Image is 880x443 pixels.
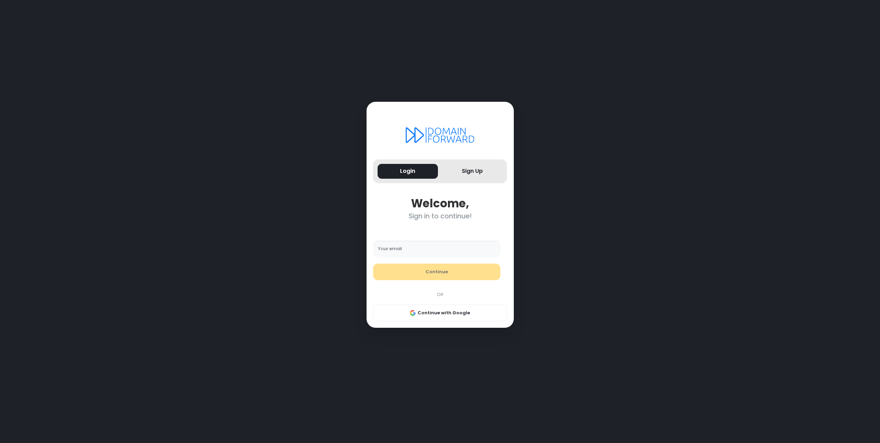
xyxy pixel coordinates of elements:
[442,164,503,179] button: Sign Up
[370,291,510,298] div: OR
[373,212,507,220] div: Sign in to continue!
[373,305,507,321] button: Continue with Google
[378,164,438,179] button: Login
[373,197,507,210] div: Welcome,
